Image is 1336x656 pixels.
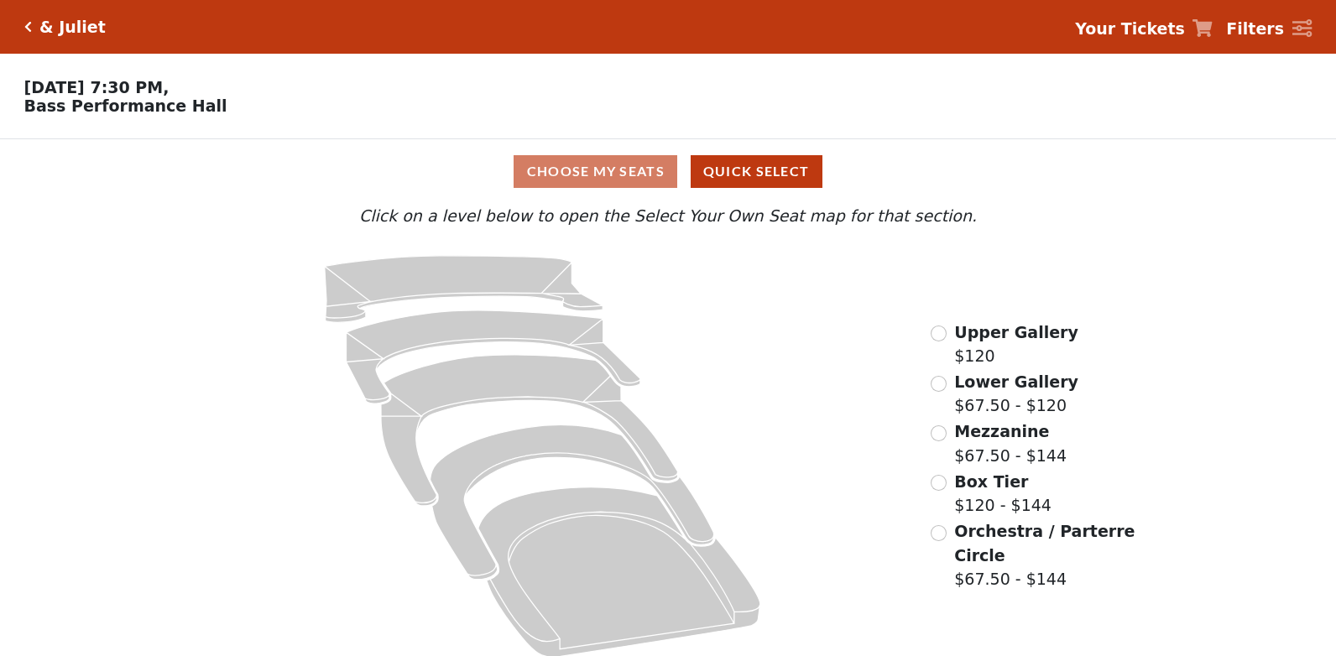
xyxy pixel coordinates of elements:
[954,522,1135,565] span: Orchestra / Parterre Circle
[954,320,1078,368] label: $120
[39,18,106,37] h5: & Juliet
[24,21,32,33] a: Click here to go back to filters
[691,155,822,188] button: Quick Select
[954,419,1067,467] label: $67.50 - $144
[1226,19,1284,38] strong: Filters
[954,370,1078,418] label: $67.50 - $120
[1226,17,1312,41] a: Filters
[325,256,603,323] path: Upper Gallery - Seats Available: 163
[954,422,1049,440] span: Mezzanine
[954,519,1137,591] label: $67.50 - $144
[347,310,641,403] path: Lower Gallery - Seats Available: 116
[954,372,1078,391] span: Lower Gallery
[1075,17,1213,41] a: Your Tickets
[954,472,1028,491] span: Box Tier
[1075,19,1185,38] strong: Your Tickets
[954,323,1078,341] span: Upper Gallery
[179,204,1157,228] p: Click on a level below to open the Select Your Own Seat map for that section.
[954,470,1052,518] label: $120 - $144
